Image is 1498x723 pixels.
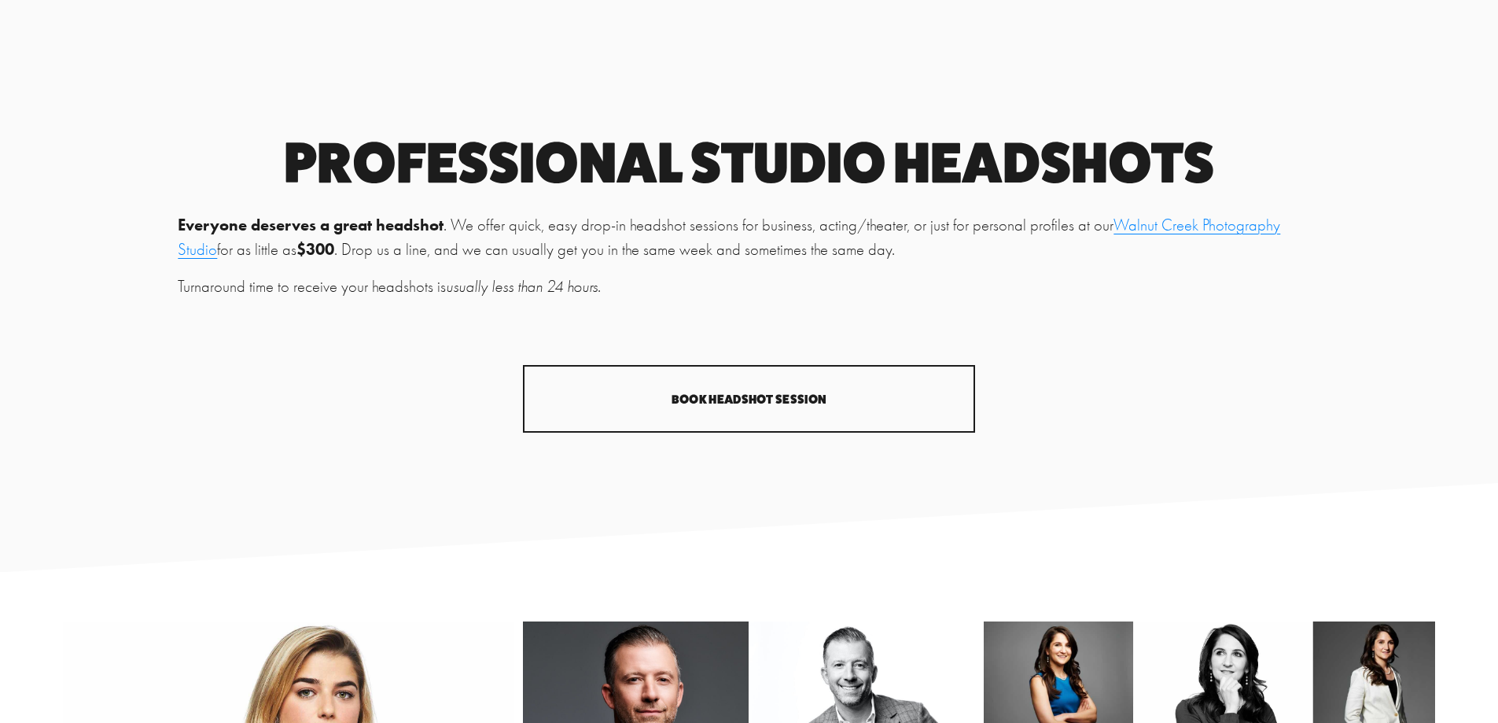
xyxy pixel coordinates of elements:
[446,277,598,296] em: usually less than 24 hours
[523,365,974,433] a: Book Headshot Session
[178,215,444,234] strong: Everyone deserves a great headshot
[178,213,1319,262] p: . We offer quick, easy drop-in headshot sessions for business, acting/theater, or just for person...
[178,136,1319,188] h1: Professional Studio Headshots
[178,275,1319,299] p: Turnaround time to receive your headshots is .
[178,216,1280,259] a: Walnut Creek Photography Studio
[296,239,334,259] strong: $300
